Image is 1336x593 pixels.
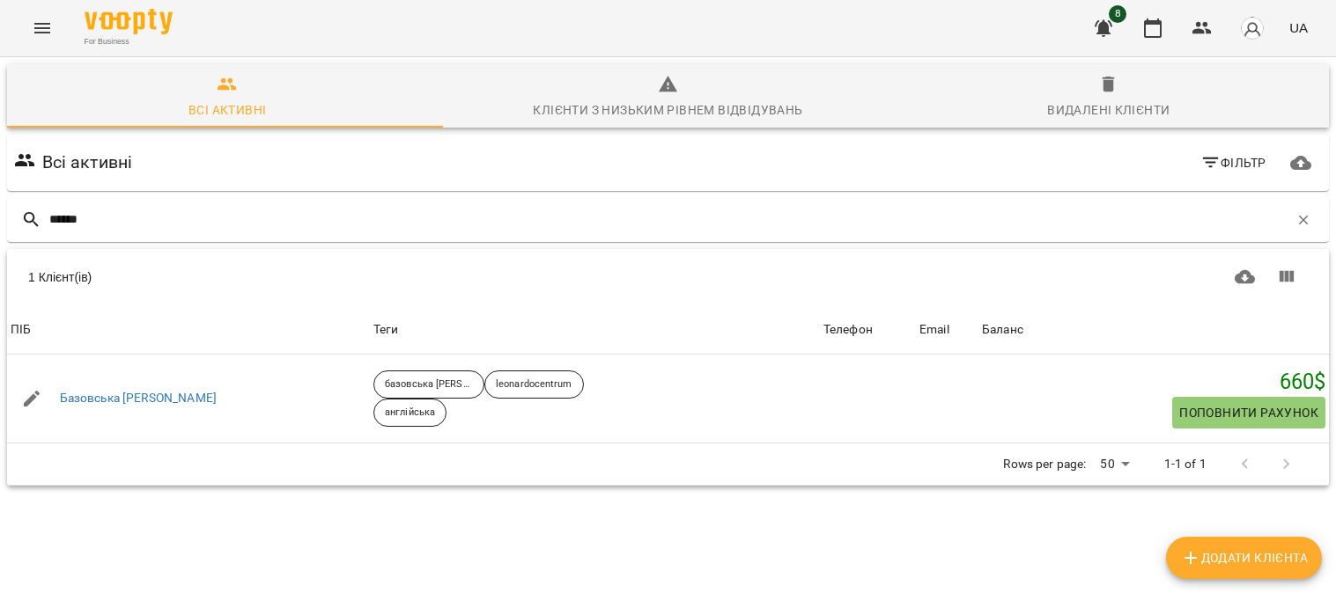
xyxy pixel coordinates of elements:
[85,36,173,48] span: For Business
[1164,456,1207,473] p: 1-1 of 1
[533,99,802,121] div: Клієнти з низьким рівнем відвідувань
[982,319,1325,340] span: Баланс
[919,319,949,340] div: Email
[1166,537,1322,579] button: Додати клієнта
[1193,147,1273,179] button: Фільтр
[42,149,133,176] h6: Всі активні
[11,319,31,340] div: Sort
[496,377,572,392] p: leonardocentrum
[1266,256,1308,298] button: Показати колонки
[21,7,63,49] button: Menu
[823,319,873,340] div: Телефон
[1093,451,1135,477] div: 50
[823,319,912,340] span: Телефон
[1240,16,1265,40] img: avatar_s.png
[188,99,266,121] div: Всі активні
[982,319,1023,340] div: Баланс
[919,319,975,340] span: Email
[982,369,1325,396] h5: 660 $
[385,377,473,392] p: базовська [PERSON_NAME]
[823,319,873,340] div: Sort
[1172,397,1325,428] button: Поповнити рахунок
[373,370,484,399] div: базовська [PERSON_NAME]
[1200,152,1266,173] span: Фільтр
[1180,547,1308,568] span: Додати клієнта
[60,390,217,407] a: Базовська [PERSON_NAME]
[373,319,816,340] div: Теги
[1109,5,1126,23] span: 8
[1047,99,1170,121] div: Видалені клієнти
[11,319,366,340] span: ПІБ
[1289,18,1308,37] span: UA
[919,319,949,340] div: Sort
[7,249,1329,305] div: Table Toolbar
[1224,256,1266,298] button: Завантажити CSV
[1282,11,1315,44] button: UA
[28,268,658,286] div: 1 Клієнт(ів)
[385,406,435,421] p: англійська
[982,319,1023,340] div: Sort
[11,319,31,340] div: ПІБ
[1003,456,1086,473] p: Rows per page:
[85,9,173,34] img: Voopty Logo
[484,370,584,399] div: leonardocentrum
[373,399,447,427] div: англійська
[1179,402,1318,423] span: Поповнити рахунок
